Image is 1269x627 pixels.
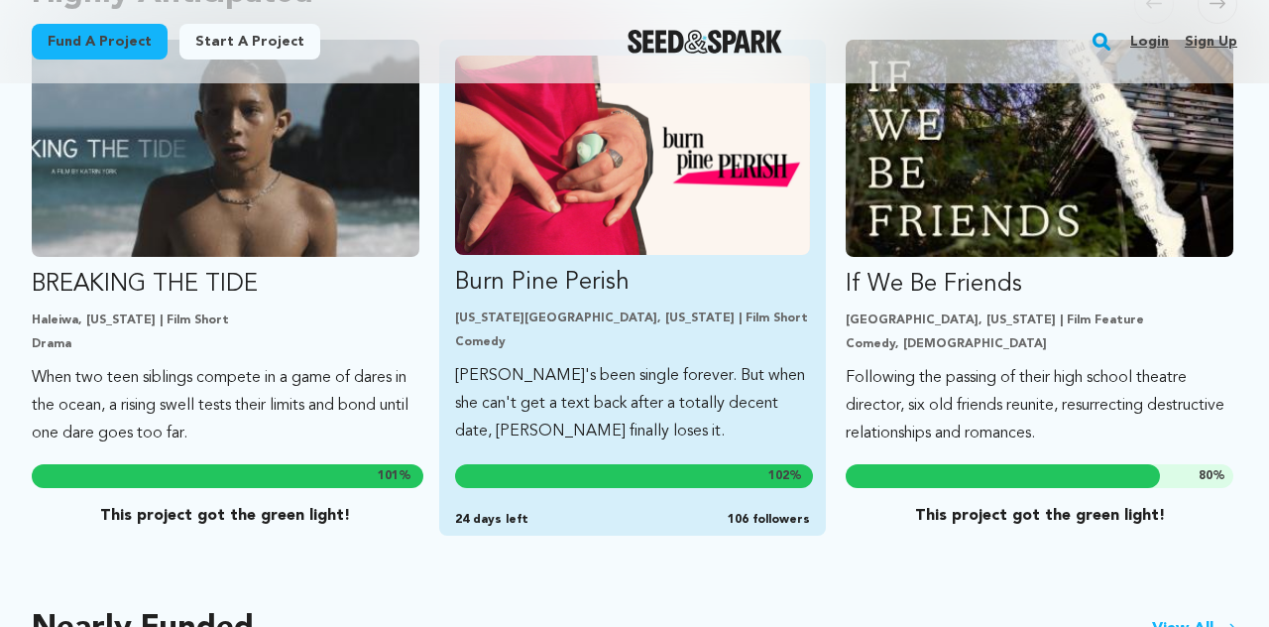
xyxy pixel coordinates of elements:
[1185,26,1237,58] a: Sign up
[32,313,419,328] p: Haleiwa, [US_STATE] | Film Short
[768,470,789,482] span: 102
[32,40,419,447] a: Fund BREAKING THE TIDE
[455,311,811,326] p: [US_STATE][GEOGRAPHIC_DATA], [US_STATE] | Film Short
[455,56,811,445] a: Fund Burn Pine Perish
[846,504,1233,528] p: This project got the green light!
[32,24,168,60] a: Fund a project
[1130,26,1169,58] a: Login
[32,269,419,301] p: BREAKING THE TIDE
[455,334,811,350] p: Comedy
[846,269,1233,301] p: If We Be Friends
[846,40,1233,447] a: Fund If We Be Friends
[846,336,1233,352] p: Comedy, [DEMOGRAPHIC_DATA]
[628,30,783,54] img: Seed&Spark Logo Dark Mode
[1199,470,1212,482] span: 80
[32,504,419,528] p: This project got the green light!
[455,267,811,299] p: Burn Pine Perish
[455,362,811,445] p: [PERSON_NAME]'s been single forever. But when she can't get a text back after a totally decent da...
[179,24,320,60] a: Start a project
[378,468,411,484] span: %
[378,470,399,482] span: 101
[32,336,419,352] p: Drama
[846,364,1233,447] p: Following the passing of their high school theatre director, six old friends reunite, resurrectin...
[628,30,783,54] a: Seed&Spark Homepage
[846,313,1233,328] p: [GEOGRAPHIC_DATA], [US_STATE] | Film Feature
[1199,468,1225,484] span: %
[32,364,419,447] p: When two teen siblings compete in a game of dares in the ocean, a rising swell tests their limits...
[768,468,802,484] span: %
[728,512,810,528] span: 106 followers
[455,512,528,528] span: 24 days left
